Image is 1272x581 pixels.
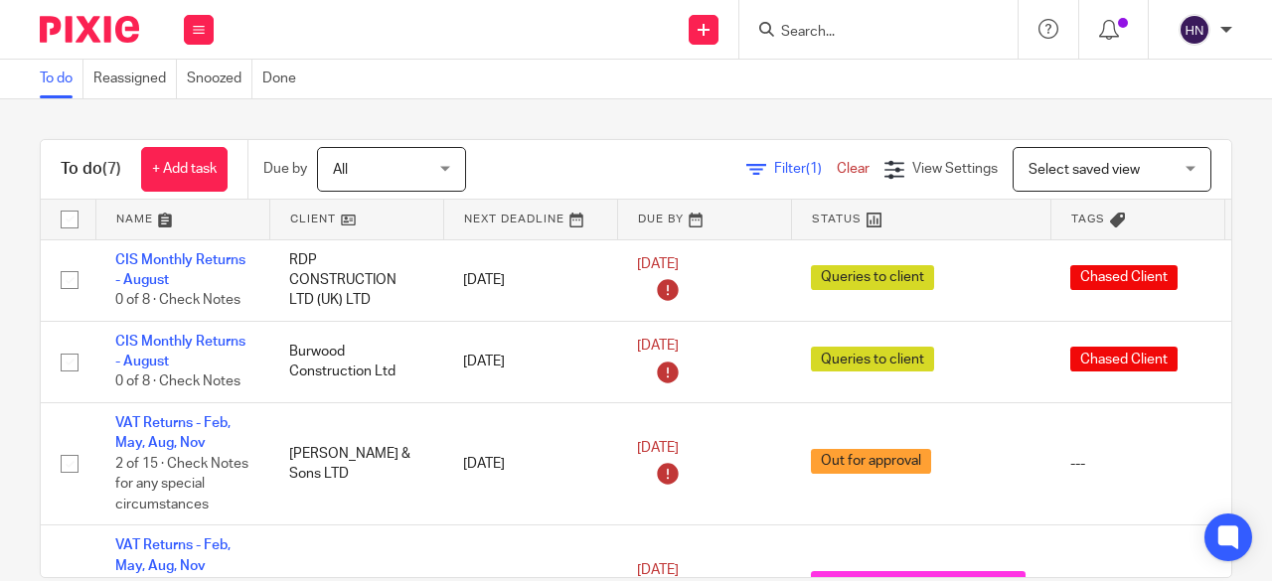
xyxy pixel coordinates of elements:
[333,163,348,177] span: All
[269,321,443,402] td: Burwood Construction Ltd
[1070,454,1204,474] div: ---
[637,257,679,271] span: [DATE]
[115,335,245,368] a: CIS Monthly Returns - August
[1029,163,1140,177] span: Select saved view
[115,457,248,511] span: 2 of 15 · Check Notes for any special circumstances
[811,265,934,290] span: Queries to client
[93,60,177,98] a: Reassigned
[269,402,443,524] td: [PERSON_NAME] & Sons LTD
[102,161,121,177] span: (7)
[443,239,617,321] td: [DATE]
[115,416,231,450] a: VAT Returns - Feb, May, Aug, Nov
[912,162,998,176] span: View Settings
[811,347,934,371] span: Queries to client
[1179,14,1210,46] img: svg%3E
[811,449,931,474] span: Out for approval
[1070,347,1178,371] span: Chased Client
[1071,214,1105,224] span: Tags
[806,162,822,176] span: (1)
[637,441,679,455] span: [DATE]
[40,60,83,98] a: To do
[141,147,228,192] a: + Add task
[269,239,443,321] td: RDP CONSTRUCTION LTD (UK) LTD
[262,60,306,98] a: Done
[779,24,958,42] input: Search
[115,538,231,572] a: VAT Returns - Feb, May, Aug, Nov
[443,321,617,402] td: [DATE]
[61,159,121,180] h1: To do
[837,162,870,176] a: Clear
[115,293,240,307] span: 0 of 8 · Check Notes
[774,162,837,176] span: Filter
[637,339,679,353] span: [DATE]
[443,402,617,524] td: [DATE]
[1070,265,1178,290] span: Chased Client
[637,563,679,577] span: [DATE]
[187,60,252,98] a: Snoozed
[263,159,307,179] p: Due by
[40,16,139,43] img: Pixie
[115,253,245,287] a: CIS Monthly Returns - August
[115,375,240,389] span: 0 of 8 · Check Notes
